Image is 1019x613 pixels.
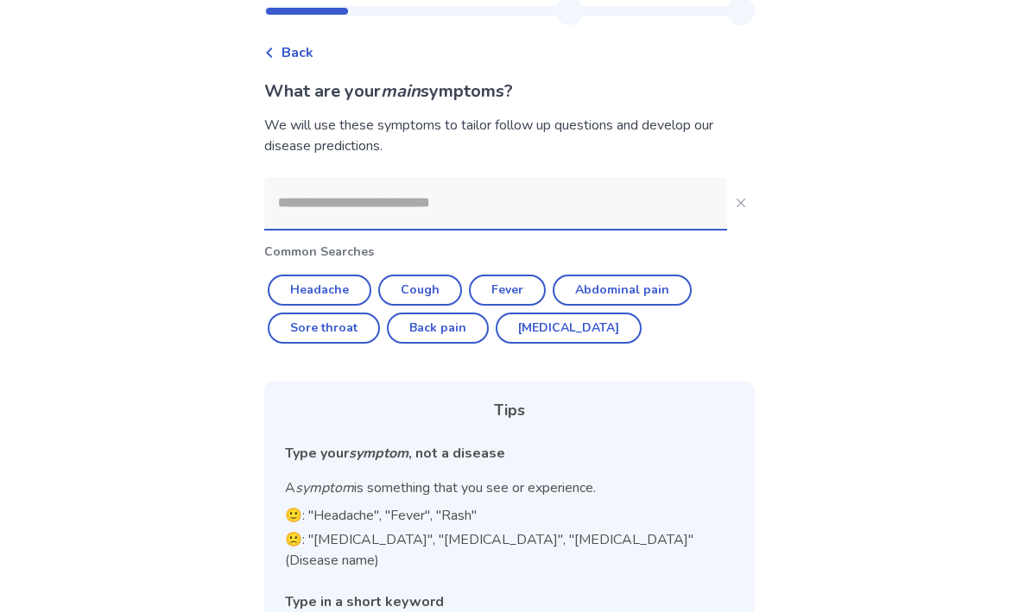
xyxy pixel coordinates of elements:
[349,445,408,464] i: symptom
[282,43,313,64] span: Back
[285,400,734,423] div: Tips
[268,313,380,344] button: Sore throat
[496,313,642,344] button: [MEDICAL_DATA]
[285,444,734,464] div: Type your , not a disease
[553,275,692,306] button: Abdominal pain
[264,243,755,262] p: Common Searches
[381,80,421,104] i: main
[378,275,462,306] button: Cough
[387,313,489,344] button: Back pain
[285,592,734,613] div: Type in a short keyword
[264,79,755,105] p: What are your symptoms?
[469,275,546,306] button: Fever
[285,506,734,527] p: 🙂: "Headache", "Fever", "Rash"
[264,178,727,230] input: Close
[285,530,734,572] p: 🙁: "[MEDICAL_DATA]", "[MEDICAL_DATA]", "[MEDICAL_DATA]" (Disease name)
[268,275,371,306] button: Headache
[727,190,755,218] button: Close
[264,116,755,157] div: We will use these symptoms to tailor follow up questions and develop our disease predictions.
[285,478,734,499] p: A is something that you see or experience.
[295,479,354,498] i: symptom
